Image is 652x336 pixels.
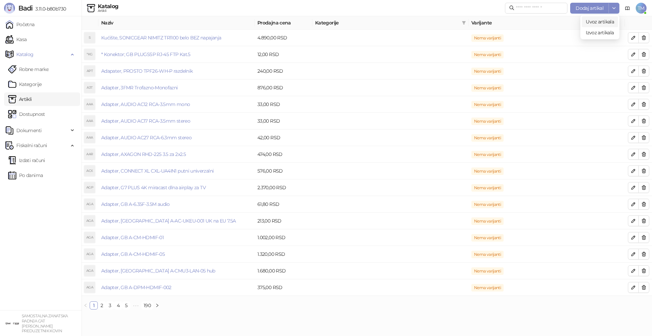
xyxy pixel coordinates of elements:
[98,4,119,9] div: Katalog
[142,302,153,309] a: 190
[255,96,312,113] td: 33,00 RSD
[18,4,33,12] span: Badi
[255,196,312,213] td: 61,80 RSD
[98,46,255,63] td: * Konektor; GB PLUG5SP RJ-45 FTP Kat.5
[98,79,255,96] td: Adapter, 3FMR Trofazno-Monofazni
[101,218,236,224] a: Adapter, [GEOGRAPHIC_DATA] A-AC-UKEU-001 UK na EU 7.5A
[16,124,41,137] span: Dokumenti
[130,301,141,310] span: •••
[101,251,165,257] a: Adapter, GB A-CM-HDMIF-05
[155,303,159,307] span: right
[106,302,114,309] a: 3
[471,101,504,108] span: Nema varijanti
[255,113,312,129] td: 33,00 RSD
[5,33,26,46] a: Kasa
[576,5,603,11] span: Dodaj artikal
[153,301,161,310] button: right
[586,29,614,36] span: Izvoz artikala
[471,217,504,225] span: Nema varijanti
[471,118,504,125] span: Nema varijanti
[84,32,95,43] div: S
[8,77,42,91] a: Kategorije
[130,301,141,310] li: Sledećih 5 Strana
[141,301,153,310] li: 190
[8,169,43,182] a: Po danima
[471,84,504,92] span: Nema varijanti
[84,116,95,126] div: AAA
[255,30,312,46] td: 4.890,00 RSD
[4,3,15,14] img: Logo
[471,251,504,258] span: Nema varijanti
[90,301,98,310] li: 1
[81,301,90,310] button: left
[98,196,255,213] td: Adapter, GB A-6.35F-3.5M audio
[101,201,170,207] a: Adapter, GB A-6.35F-3.5M audio
[98,302,106,309] a: 2
[255,46,312,63] td: 12,00 RSD
[101,151,186,157] a: Adapter, AXAGON RHD-225 3.5 za 2x2.5
[586,19,614,25] span: Uvoz artikala
[255,246,312,263] td: 1.320,00 RSD
[84,82,95,93] div: A3T
[315,19,459,26] span: Kategorije
[87,4,95,12] img: Artikli
[122,301,130,310] li: 5
[84,232,95,243] div: AGA
[255,16,312,30] th: Prodajna cena
[622,3,633,14] a: Dokumentacija
[98,96,255,113] td: Adapter, AUDIO AC12 RCA-3.5mm mono
[255,163,312,179] td: 576,00 RSD
[16,139,47,152] span: Fiskalni računi
[98,246,255,263] td: Adapter, GB A-CM-HDMIF-05
[98,146,255,163] td: Adapter, AXAGON RHD-225 3.5 za 2x2.5
[114,301,122,310] li: 4
[101,68,193,74] a: Adapater, PROSTO TPF26-WH-P razdelnik
[5,18,35,31] a: Početna
[101,168,214,174] a: Adapter, CONNECT XL CXL-UA4IN1 putni univerzalni
[101,85,178,91] a: Adapter, 3FMR Trofazno-Monofazni
[98,229,255,246] td: Adapter, GB A-CM-HDMIF-01
[8,107,45,121] a: Dostupnost
[101,35,221,41] a: Kućište, SONICGEAR NIMITZ TR1100 belo BEZ napajanja
[84,215,95,226] div: AGA
[255,213,312,229] td: 213,00 RSD
[98,213,255,229] td: Adapter, GB A-AC-UKEU-001 UK na EU 7.5A
[101,184,206,191] a: Adapter, G7 PLUS 4K miracast dlna airplay za TV
[255,146,312,163] td: 474,00 RSD
[84,99,95,110] div: AAA
[255,63,312,79] td: 240,00 RSD
[22,314,68,333] small: SAMOSTALNA ZANATSKA RADNJA CAT [PERSON_NAME] PREDUZETNIK KOVIN
[153,301,161,310] li: Sledeća strana
[81,301,90,310] li: Prethodna strana
[90,302,97,309] a: 1
[123,302,130,309] a: 5
[101,234,164,241] a: Adapter, GB A-CM-HDMIF-01
[471,284,504,291] span: Nema varijanti
[255,229,312,246] td: 1.002,00 RSD
[106,301,114,310] li: 3
[114,302,122,309] a: 4
[460,18,467,28] span: filter
[101,118,190,124] a: Adapter, AUDIO AC17 RCA-3.5mm stereo
[101,268,215,274] a: Adapter, [GEOGRAPHIC_DATA] A-CMU3-LAN-05 hub
[5,317,19,330] img: 64x64-companyLogo-ae27db6e-dfce-48a1-b68e-83471bd1bffd.png
[255,79,312,96] td: 876,00 RSD
[98,163,255,179] td: Adapter, CONNECT XL CXL-UA4IN1 putni univerzalni
[98,9,119,13] div: Artikli
[570,3,609,14] button: Dodaj artikal
[469,16,625,30] th: Varijante
[84,132,95,143] div: AAA
[98,301,106,310] li: 2
[471,201,504,208] span: Nema varijanti
[255,179,312,196] td: 2.370,00 RSD
[101,101,190,107] a: Adapter, AUDIO AC12 RCA-3.5mm mono
[471,51,504,58] span: Nema varijanti
[84,66,95,76] div: APT
[16,48,34,61] span: Katalog
[471,151,504,158] span: Nema varijanti
[471,234,504,242] span: Nema varijanti
[98,16,255,30] th: Naziv
[636,3,647,14] span: TM
[471,134,504,142] span: Nema varijanti
[84,249,95,260] div: AGA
